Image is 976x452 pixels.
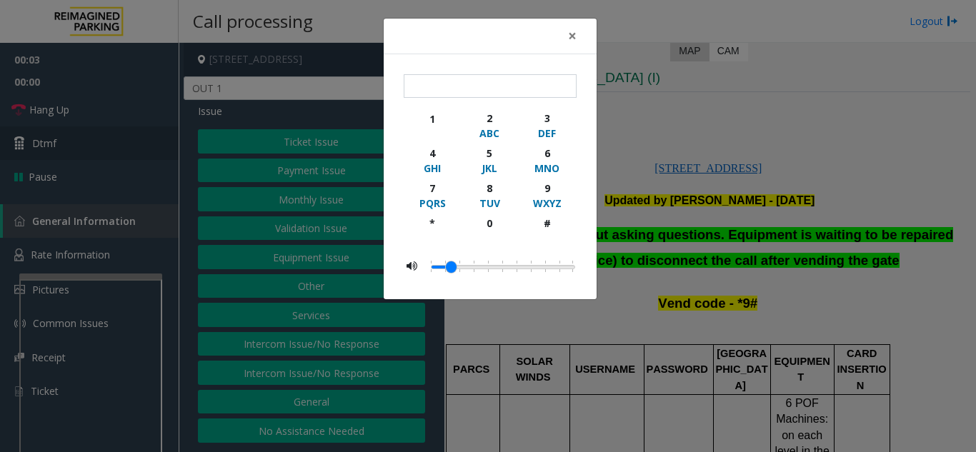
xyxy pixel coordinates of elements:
div: WXYZ [527,196,567,211]
button: 0 [461,213,519,246]
li: 0.35 [524,257,538,276]
button: 6MNO [518,143,576,178]
button: 9WXYZ [518,178,576,213]
div: 6 [527,146,567,161]
li: 0.25 [495,257,509,276]
div: 2 [470,111,509,126]
li: 0.05 [438,257,452,276]
div: 5 [470,146,509,161]
div: 1 [413,111,452,126]
li: 0.3 [509,257,524,276]
div: JKL [470,161,509,176]
div: 9 [527,181,567,196]
div: ABC [470,126,509,141]
div: 4 [413,146,452,161]
div: 0 [470,216,509,231]
div: MNO [527,161,567,176]
button: Close [558,19,587,54]
div: 3 [527,111,567,126]
div: PQRS [413,196,452,211]
button: 1 [404,108,462,143]
div: 8 [470,181,509,196]
button: 4GHI [404,143,462,178]
li: 0.15 [467,257,481,276]
button: 7PQRS [404,178,462,213]
li: 0 [431,257,438,276]
button: # [518,213,576,246]
button: 8TUV [461,178,519,213]
div: 7 [413,181,452,196]
button: 3DEF [518,108,576,143]
span: × [568,26,577,46]
button: 5JKL [461,143,519,178]
a: Drag [446,261,457,273]
div: TUV [470,196,509,211]
button: 2ABC [461,108,519,143]
div: DEF [527,126,567,141]
li: 0.45 [552,257,567,276]
li: 0.4 [538,257,552,276]
div: GHI [413,161,452,176]
div: # [527,216,567,231]
li: 0.5 [567,257,573,276]
li: 0.2 [481,257,495,276]
li: 0.1 [452,257,467,276]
